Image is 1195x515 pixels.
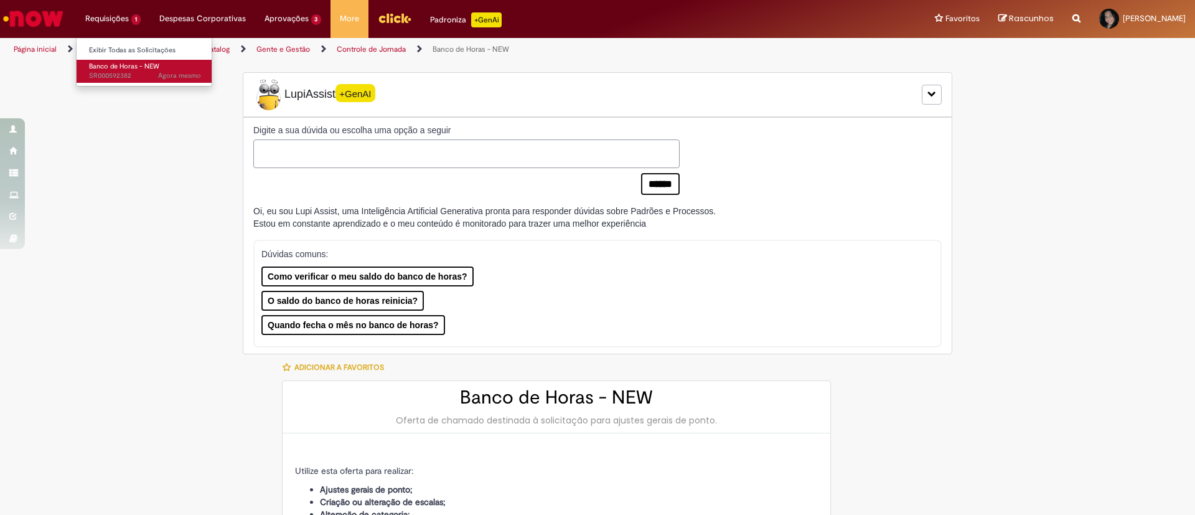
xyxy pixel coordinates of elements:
[261,291,424,311] button: O saldo do banco de horas reinicia?
[320,496,446,508] strong: Criação ou alteração de escalas;
[253,79,284,110] img: Lupi
[337,44,406,54] a: Controle de Jornada
[430,12,502,27] div: Padroniza
[253,124,680,136] label: Digite a sua dúvida ou escolha uma opção a seguir
[14,44,57,54] a: Página inicial
[433,44,509,54] a: Banco de Horas - NEW
[335,84,375,102] span: +GenAI
[131,14,141,25] span: 1
[295,387,818,408] h2: Banco de Horas - NEW
[378,9,411,27] img: click_logo_yellow_360x200.png
[471,12,502,27] p: +GenAi
[1009,12,1054,24] span: Rascunhos
[294,362,384,372] span: Adicionar a Favoritos
[243,72,952,117] div: LupiLupiAssist+GenAI
[261,267,474,286] button: Como verificar o meu saldo do banco de horas?
[320,484,413,495] strong: Ajustes gerais de ponto;
[282,354,391,380] button: Adicionar a Favoritos
[998,13,1054,25] a: Rascunhos
[76,37,212,87] ul: Requisições
[311,14,322,25] span: 3
[253,79,375,110] span: LupiAssist
[159,12,246,25] span: Despesas Corporativas
[158,71,201,80] span: Agora mesmo
[265,12,309,25] span: Aprovações
[9,38,787,61] ul: Trilhas de página
[295,465,413,476] span: Utilize esta oferta para realizar:
[945,12,980,25] span: Favoritos
[256,44,310,54] a: Gente e Gestão
[85,12,129,25] span: Requisições
[1,6,65,31] img: ServiceNow
[295,414,818,427] div: Oferta de chamado destinada à solicitação para ajustes gerais de ponto.
[261,315,445,335] button: Quando fecha o mês no banco de horas?
[261,248,917,260] p: Dúvidas comuns:
[253,205,716,230] div: Oi, eu sou Lupi Assist, uma Inteligência Artificial Generativa pronta para responder dúvidas sobr...
[340,12,359,25] span: More
[1123,13,1186,24] span: [PERSON_NAME]
[89,71,201,81] span: SR000592382
[77,44,213,57] a: Exibir Todas as Solicitações
[89,62,159,71] span: Banco de Horas - NEW
[77,60,213,83] a: Aberto SR000592382 : Banco de Horas - NEW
